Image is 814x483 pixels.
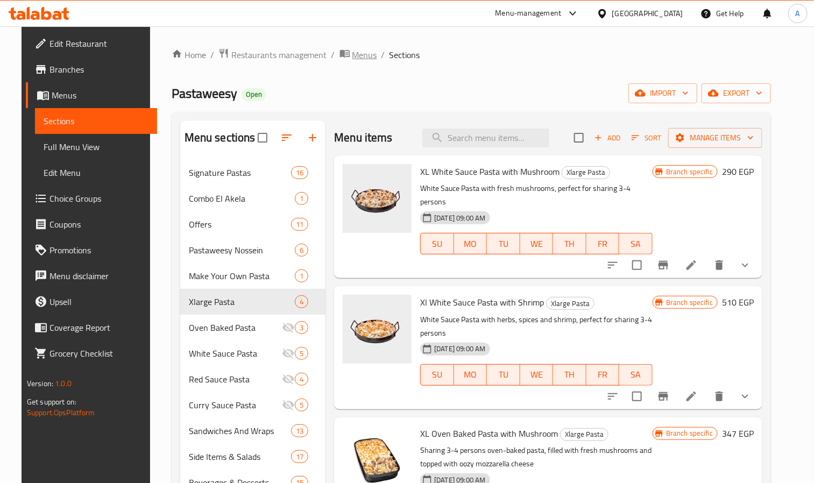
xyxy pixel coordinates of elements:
span: 5 [295,349,308,359]
span: 16 [292,168,308,178]
button: SA [619,364,653,386]
span: Branches [49,63,149,76]
p: White Sauce Pasta with fresh mushrooms, perfect for sharing 3-4 persons [420,182,653,209]
span: TU [491,367,516,382]
div: Offers11 [180,211,326,237]
button: FR [586,364,620,386]
span: SA [624,236,648,252]
span: Curry Sauce Pasta [189,399,282,411]
a: Menu disclaimer [26,263,158,289]
button: FR [586,233,620,254]
div: Curry Sauce Pasta5 [180,392,326,418]
span: Oven Baked Pasta [189,321,282,334]
button: TH [553,233,586,254]
span: Edit Menu [44,166,149,179]
h6: 347 EGP [722,426,754,441]
a: Menus [26,82,158,108]
span: 4 [295,297,308,307]
button: WE [520,233,554,254]
span: Menus [352,48,377,61]
div: [GEOGRAPHIC_DATA] [612,8,683,19]
a: Promotions [26,237,158,263]
button: SU [420,364,454,386]
span: Restaurants management [231,48,327,61]
span: [DATE] 09:00 AM [430,344,490,354]
span: Branch specific [662,428,717,438]
div: Open [242,88,266,101]
span: 1 [295,194,308,204]
span: Add item [590,130,625,146]
button: Add [590,130,625,146]
span: Coupons [49,218,149,231]
div: items [291,450,308,463]
svg: Show Choices [739,390,752,403]
span: Sort items [625,130,668,146]
span: 1 [295,271,308,281]
div: items [291,218,308,231]
span: Select to update [626,254,648,276]
span: Grocery Checklist [49,347,149,360]
h2: Menu sections [185,130,256,146]
span: 6 [295,245,308,255]
span: MO [458,367,483,382]
div: Oven Baked Pasta3 [180,315,326,340]
div: Combo El Akela [189,192,295,205]
div: Pastaweesy Nossein6 [180,237,326,263]
svg: Inactive section [282,347,295,360]
button: Add section [300,125,325,151]
span: Xl White Sauce Pasta with Shrimp [420,294,544,310]
svg: Inactive section [282,373,295,386]
a: Menus [339,48,377,62]
span: TH [557,367,582,382]
input: search [422,129,549,147]
span: Version: [27,377,53,390]
span: White Sauce Pasta [189,347,282,360]
h6: 510 EGP [722,295,754,310]
img: Xl White Sauce Pasta with Shrimp [343,295,412,364]
a: Edit Restaurant [26,31,158,56]
button: show more [732,252,758,278]
button: Branch-specific-item [650,252,676,278]
div: items [295,347,308,360]
a: Edit menu item [685,259,698,272]
div: items [295,399,308,411]
span: Upsell [49,295,149,308]
div: Xlarge Pasta [546,297,594,310]
a: Coupons [26,211,158,237]
button: Manage items [668,128,762,148]
span: TH [557,236,582,252]
a: Branches [26,56,158,82]
button: TU [487,233,520,254]
span: Xlarge Pasta [547,297,594,310]
span: 17 [292,452,308,462]
li: / [210,48,214,61]
div: Side Items & Salads17 [180,444,326,470]
div: items [291,166,308,179]
span: Edit Restaurant [49,37,149,50]
span: Branch specific [662,167,717,177]
span: Manage items [677,131,754,145]
a: Upsell [26,289,158,315]
div: Sandwiches And Wraps [189,424,291,437]
span: Coverage Report [49,321,149,334]
svg: Inactive section [282,321,295,334]
a: Sections [35,108,158,134]
span: Branch specific [662,297,717,308]
span: A [796,8,800,19]
svg: Show Choices [739,259,752,272]
button: sort-choices [600,252,626,278]
span: SU [425,367,449,382]
div: Xlarge Pasta [189,295,295,308]
p: White Sauce Pasta with herbs, spices and shrimp, perfect for sharing 3-4 persons [420,313,653,340]
span: Xlarge Pasta [561,428,608,441]
span: Signature Pastas [189,166,291,179]
span: XL White Sauce Pasta with Mushroom [420,164,560,180]
button: import [628,83,697,103]
span: Pastaweesy [172,81,237,105]
span: Offers [189,218,291,231]
span: SU [425,236,449,252]
span: 3 [295,323,308,333]
span: Menus [52,89,149,102]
